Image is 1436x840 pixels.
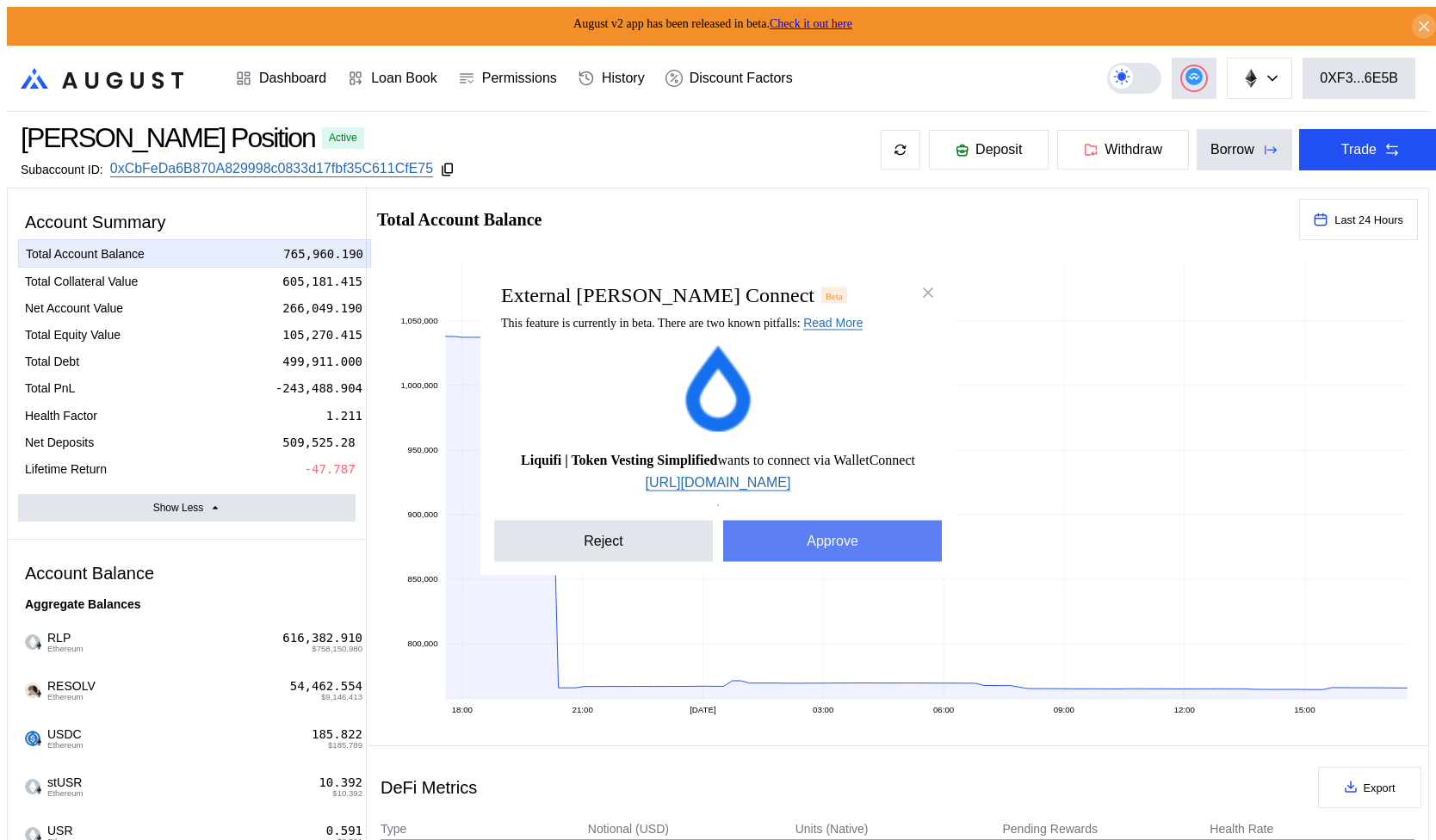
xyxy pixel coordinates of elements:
[675,346,761,432] img: Liquifi | Token Vesting Simplified logo
[47,693,96,701] span: Ethereum
[34,641,43,650] img: svg+xml,%3c
[326,408,362,423] div: 1.211
[521,453,915,468] span: wants to connect via WalletConnect
[821,287,847,303] div: Beta
[282,354,362,369] div: 499,911.000
[25,327,121,343] div: Total Equity Value
[312,645,362,653] span: $758,150.980
[1320,71,1398,86] div: 0XF3...6E5B
[501,284,814,307] h2: External [PERSON_NAME] Connect
[400,316,438,325] text: 1,050,000
[275,380,362,396] div: -243,488.904
[371,71,437,86] div: Loan Book
[408,445,439,454] text: 950,000
[1003,822,1099,836] div: Pending Rewards
[1054,705,1075,714] text: 09:00
[25,300,123,316] div: Net Account Value
[34,738,43,746] img: svg+xml,%3c
[646,475,791,491] a: [URL][DOMAIN_NAME]
[21,163,103,176] div: Subaccount ID:
[690,71,793,86] div: Discount Factors
[332,789,362,798] span: $10.392
[26,246,145,262] div: Total Account Balance
[400,380,438,390] text: 1,000,000
[282,435,362,450] div: 509,525.282
[282,631,362,645] div: 616,382.910
[40,679,96,701] span: RESOLV
[588,822,669,836] div: Notional (USD)
[1210,822,1273,836] div: Health Rate
[47,789,84,798] span: Ethereum
[914,279,942,306] button: close modal
[282,300,362,316] div: 266,049.190
[795,822,869,836] div: Units (Native)
[25,435,94,450] div: Net Deposits
[1241,69,1260,88] img: chain logo
[34,689,43,698] img: svg+xml,%3c
[40,727,84,750] span: USDC
[40,775,84,798] span: stUSR
[312,727,362,742] div: 185.822
[25,354,79,369] div: Total Debt
[326,824,362,838] div: 0.591
[25,380,75,396] div: Total PnL
[813,705,834,714] text: 03:00
[18,557,356,590] div: Account Balance
[1364,781,1396,794] span: Export
[975,142,1022,157] span: Deposit
[408,574,439,584] text: 850,000
[482,71,557,86] div: Permissions
[18,206,356,239] div: Account Summary
[723,521,942,562] button: Approve
[34,786,43,794] img: svg+xml,%3c
[501,317,863,330] span: This feature is currently in beta. There are two known pitfalls:
[319,775,362,790] div: 10.392
[803,316,863,330] a: Read More
[770,17,852,30] a: Check it out here
[18,590,356,618] div: Aggregate Balances
[1334,213,1403,226] span: Last 24 Hours
[25,408,97,423] div: Health Factor
[602,71,645,86] div: History
[47,741,84,750] span: Ethereum
[408,639,439,648] text: 800,000
[377,211,1285,228] h2: Total Account Balance
[25,779,40,794] img: empty-token.png
[290,679,362,694] div: 54,462.554
[153,502,204,514] div: Show Less
[282,274,362,289] div: 605,181.415
[25,461,107,477] div: Lifetime Return
[25,731,40,746] img: usdc.png
[259,71,326,86] div: Dashboard
[381,778,477,798] div: DeFi Metrics
[321,693,362,701] span: $9,146.413
[21,122,315,154] div: [PERSON_NAME] Position
[25,634,40,650] img: empty-token.png
[329,132,357,144] div: Active
[521,453,718,467] b: Liquifi | Token Vesting Simplified
[328,741,362,750] span: $185.789
[1173,705,1195,714] text: 12:00
[1210,142,1254,157] div: Borrow
[933,705,955,714] text: 06:00
[47,645,84,653] span: Ethereum
[305,461,362,477] div: -47.787%
[1105,142,1162,157] span: Withdraw
[1294,705,1315,714] text: 15:00
[690,705,716,714] text: [DATE]
[282,327,362,343] div: 105,270.415
[283,246,363,262] div: 765,960.190
[573,705,594,714] text: 21:00
[408,510,439,519] text: 900,000
[381,822,406,836] div: Type
[452,705,474,714] text: 18:00
[494,521,713,562] button: Reject
[40,631,84,653] span: RLP
[25,682,40,698] img: resolv_token.png
[110,161,433,177] a: 0xCbFeDa6B870A829998c0833d17fbf35C611CfE75
[573,17,852,30] span: August v2 app has been released in beta.
[25,274,138,289] div: Total Collateral Value
[1341,142,1377,157] div: Trade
